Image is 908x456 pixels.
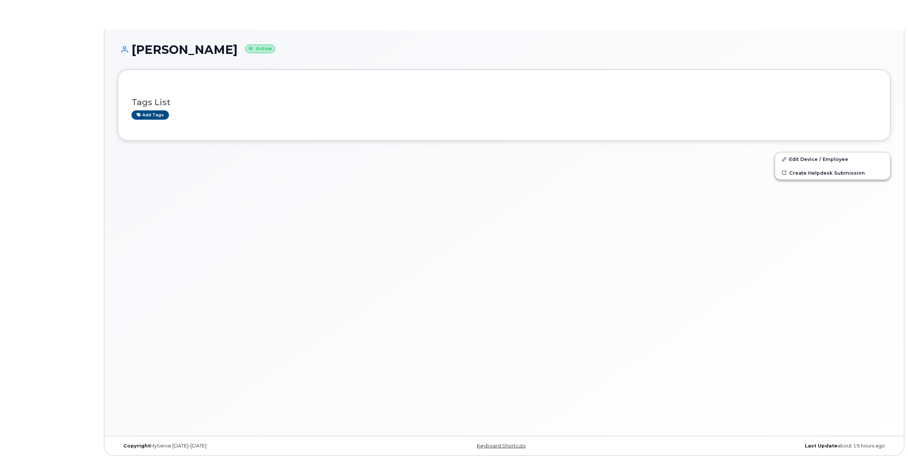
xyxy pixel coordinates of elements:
[118,443,375,449] div: MyServe [DATE]–[DATE]
[477,443,525,449] a: Keyboard Shortcuts
[118,43,891,56] h1: [PERSON_NAME]
[123,443,150,449] strong: Copyright
[131,110,169,120] a: Add tags
[775,166,890,180] a: Create Helpdesk Submission
[775,152,890,166] a: Edit Device / Employee
[805,443,837,449] strong: Last Update
[245,45,275,53] small: Active
[131,98,877,107] h3: Tags List
[633,443,891,449] div: about 19 hours ago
